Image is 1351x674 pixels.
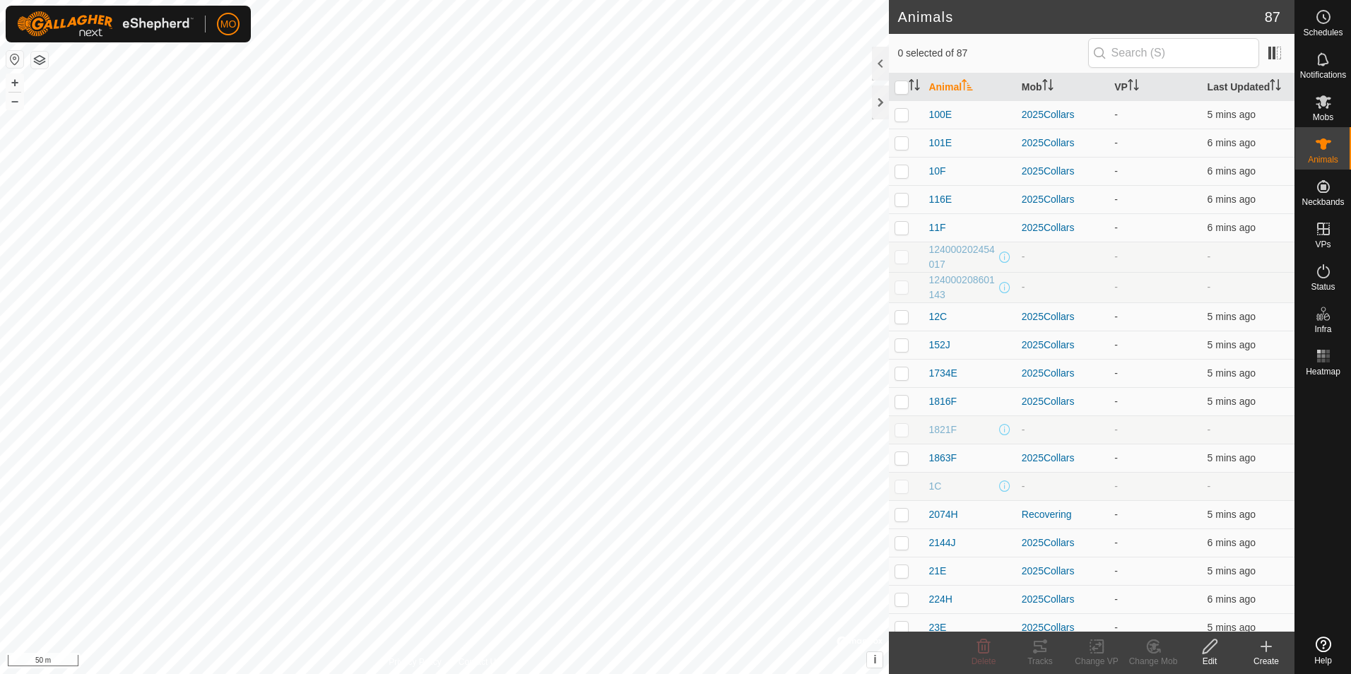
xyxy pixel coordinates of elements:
[1022,220,1103,235] div: 2025Collars
[873,654,876,666] span: i
[1114,137,1118,148] app-display-virtual-paddock-transition: -
[1022,338,1103,353] div: 2025Collars
[909,81,920,93] p-sorticon: Activate to sort
[6,74,23,91] button: +
[1022,249,1103,264] div: -
[1114,509,1118,520] app-display-virtual-paddock-transition: -
[897,8,1264,25] h2: Animals
[1208,109,1256,120] span: 21 Aug 2025, 10:06 am
[1208,222,1256,233] span: 21 Aug 2025, 10:05 am
[1208,165,1256,177] span: 21 Aug 2025, 10:05 am
[1125,655,1181,668] div: Change Mob
[1068,655,1125,668] div: Change VP
[1114,339,1118,350] app-display-virtual-paddock-transition: -
[1022,422,1103,437] div: -
[928,192,952,207] span: 116E
[1109,73,1201,101] th: VP
[1208,339,1256,350] span: 21 Aug 2025, 10:06 am
[31,52,48,69] button: Map Layers
[1114,281,1118,292] app-display-virtual-paddock-transition: -
[928,536,955,550] span: 2144J
[1114,165,1118,177] app-display-virtual-paddock-transition: -
[1208,424,1211,435] span: -
[1022,479,1103,494] div: -
[1022,136,1103,150] div: 2025Collars
[1022,107,1103,122] div: 2025Collars
[928,273,996,302] span: 124000208601143
[1022,592,1103,607] div: 2025Collars
[220,17,237,32] span: MO
[1114,452,1118,463] app-display-virtual-paddock-transition: -
[1022,451,1103,466] div: 2025Collars
[1022,192,1103,207] div: 2025Collars
[928,136,952,150] span: 101E
[1022,309,1103,324] div: 2025Collars
[923,73,1015,101] th: Animal
[1088,38,1259,68] input: Search (S)
[928,338,950,353] span: 152J
[1306,367,1340,376] span: Heatmap
[1208,367,1256,379] span: 21 Aug 2025, 10:06 am
[1022,394,1103,409] div: 2025Collars
[1114,424,1118,435] app-display-virtual-paddock-transition: -
[928,309,947,324] span: 12C
[1114,565,1118,577] app-display-virtual-paddock-transition: -
[1181,655,1238,668] div: Edit
[1114,593,1118,605] app-display-virtual-paddock-transition: -
[928,394,957,409] span: 1816F
[1012,655,1068,668] div: Tracks
[1022,280,1103,295] div: -
[1114,622,1118,633] app-display-virtual-paddock-transition: -
[1208,593,1256,605] span: 21 Aug 2025, 10:06 am
[1302,198,1344,206] span: Neckbands
[928,564,946,579] span: 21E
[1202,73,1294,101] th: Last Updated
[1022,366,1103,381] div: 2025Collars
[1114,251,1118,262] app-display-virtual-paddock-transition: -
[1314,325,1331,333] span: Infra
[1238,655,1294,668] div: Create
[1208,194,1256,205] span: 21 Aug 2025, 10:05 am
[928,220,945,235] span: 11F
[1114,537,1118,548] app-display-virtual-paddock-transition: -
[1114,222,1118,233] app-display-virtual-paddock-transition: -
[459,656,500,668] a: Contact Us
[1315,240,1331,249] span: VPs
[1016,73,1109,101] th: Mob
[1022,507,1103,522] div: Recovering
[1114,311,1118,322] app-display-virtual-paddock-transition: -
[1208,452,1256,463] span: 21 Aug 2025, 10:06 am
[1311,283,1335,291] span: Status
[1022,164,1103,179] div: 2025Collars
[1022,536,1103,550] div: 2025Collars
[1114,367,1118,379] app-display-virtual-paddock-transition: -
[1208,480,1211,492] span: -
[1208,251,1211,262] span: -
[928,107,952,122] span: 100E
[1208,396,1256,407] span: 21 Aug 2025, 10:06 am
[1300,71,1346,79] span: Notifications
[928,507,957,522] span: 2074H
[928,164,945,179] span: 10F
[928,366,957,381] span: 1734E
[1114,194,1118,205] app-display-virtual-paddock-transition: -
[1208,311,1256,322] span: 21 Aug 2025, 10:06 am
[1313,113,1333,122] span: Mobs
[1270,81,1281,93] p-sorticon: Activate to sort
[1208,281,1211,292] span: -
[1303,28,1343,37] span: Schedules
[389,656,442,668] a: Privacy Policy
[1208,137,1256,148] span: 21 Aug 2025, 10:05 am
[1042,81,1054,93] p-sorticon: Activate to sort
[928,242,996,272] span: 124000202454017
[1128,81,1139,93] p-sorticon: Activate to sort
[1208,537,1256,548] span: 21 Aug 2025, 10:06 am
[1208,622,1256,633] span: 21 Aug 2025, 10:06 am
[928,422,957,437] span: 1821F
[928,592,952,607] span: 224H
[928,620,946,635] span: 23E
[17,11,194,37] img: Gallagher Logo
[1208,565,1256,577] span: 21 Aug 2025, 10:06 am
[962,81,973,93] p-sorticon: Activate to sort
[1114,109,1118,120] app-display-virtual-paddock-transition: -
